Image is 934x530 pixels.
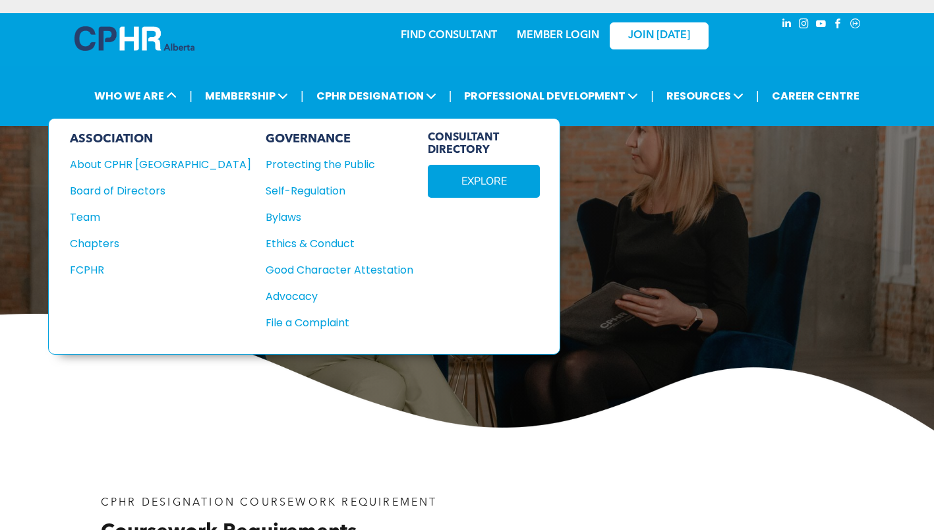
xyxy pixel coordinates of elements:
[266,288,399,305] div: Advocacy
[517,30,599,41] a: MEMBER LOGIN
[70,156,251,173] a: About CPHR [GEOGRAPHIC_DATA]
[460,84,642,108] span: PROFESSIONAL DEVELOPMENT
[428,132,540,157] span: CONSULTANT DIRECTORY
[101,498,438,508] span: CPHR DESIGNATION COURSEWORK REQUIREMENT
[780,16,794,34] a: linkedin
[651,82,654,109] li: |
[266,288,413,305] a: Advocacy
[266,209,413,225] a: Bylaws
[610,22,709,49] a: JOIN [DATE]
[266,314,413,331] a: File a Complaint
[266,235,399,252] div: Ethics & Conduct
[266,262,399,278] div: Good Character Attestation
[848,16,863,34] a: Social network
[201,84,292,108] span: MEMBERSHIP
[266,183,413,199] a: Self-Regulation
[70,209,251,225] a: Team
[301,82,304,109] li: |
[189,82,192,109] li: |
[266,235,413,252] a: Ethics & Conduct
[266,183,399,199] div: Self-Regulation
[70,183,251,199] a: Board of Directors
[70,262,251,278] a: FCPHR
[814,16,829,34] a: youtube
[74,26,194,51] img: A blue and white logo for cp alberta
[70,156,233,173] div: About CPHR [GEOGRAPHIC_DATA]
[90,84,181,108] span: WHO WE ARE
[266,209,399,225] div: Bylaws
[831,16,846,34] a: facebook
[70,183,233,199] div: Board of Directors
[768,84,863,108] a: CAREER CENTRE
[266,156,399,173] div: Protecting the Public
[662,84,747,108] span: RESOURCES
[797,16,811,34] a: instagram
[70,209,233,225] div: Team
[266,262,413,278] a: Good Character Attestation
[312,84,440,108] span: CPHR DESIGNATION
[70,235,251,252] a: Chapters
[401,30,497,41] a: FIND CONSULTANT
[628,30,690,42] span: JOIN [DATE]
[449,82,452,109] li: |
[70,262,233,278] div: FCPHR
[428,165,540,198] a: EXPLORE
[266,156,413,173] a: Protecting the Public
[266,132,413,146] div: GOVERNANCE
[70,235,233,252] div: Chapters
[756,82,759,109] li: |
[266,314,399,331] div: File a Complaint
[70,132,251,146] div: ASSOCIATION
